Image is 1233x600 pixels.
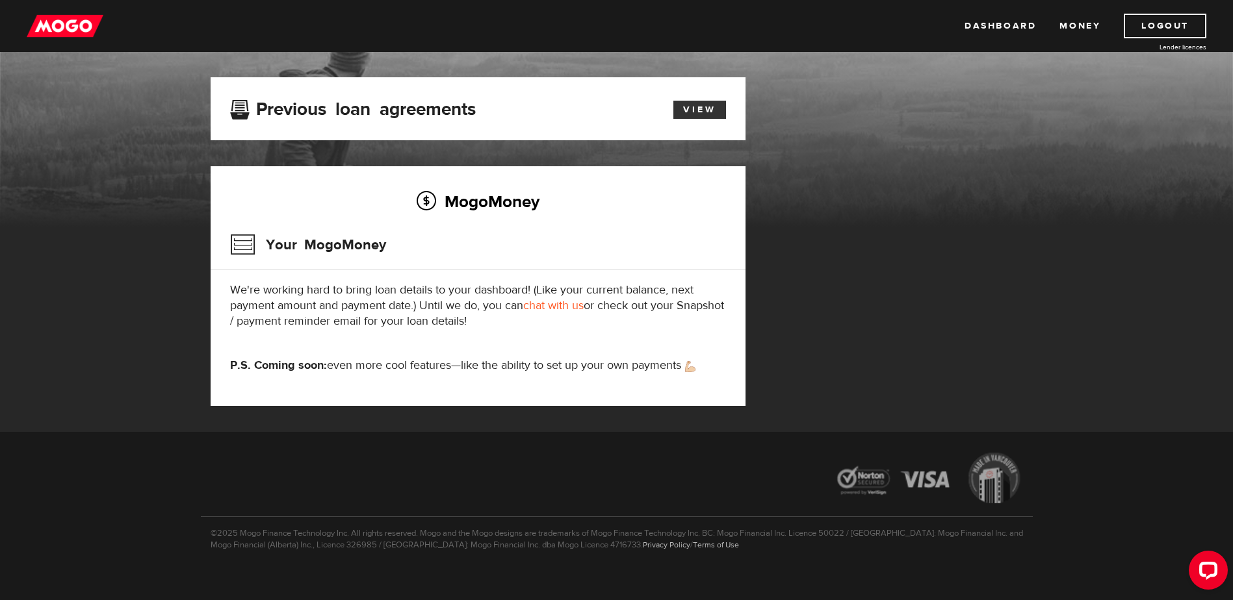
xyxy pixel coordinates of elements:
strong: P.S. Coming soon: [230,358,327,373]
a: Dashboard [965,14,1036,38]
iframe: LiveChat chat widget [1178,545,1233,600]
img: mogo_logo-11ee424be714fa7cbb0f0f49df9e16ec.png [27,14,103,38]
p: We're working hard to bring loan details to your dashboard! (Like your current balance, next paym... [230,282,726,329]
a: Privacy Policy [643,540,690,550]
a: View [673,101,726,119]
h3: Your MogoMoney [230,228,386,262]
a: Logout [1124,14,1206,38]
a: Money [1059,14,1100,38]
a: chat with us [523,298,584,313]
h3: Previous loan agreements [230,99,476,116]
p: even more cool features—like the ability to set up your own payments [230,358,726,373]
h2: MogoMoney [230,188,726,215]
p: ©2025 Mogo Finance Technology Inc. All rights reserved. Mogo and the Mogo designs are trademarks ... [201,516,1033,551]
img: strong arm emoji [685,361,695,372]
a: Lender licences [1109,42,1206,52]
img: legal-icons-92a2ffecb4d32d839781d1b4e4802d7b.png [825,443,1033,516]
a: Terms of Use [693,540,739,550]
